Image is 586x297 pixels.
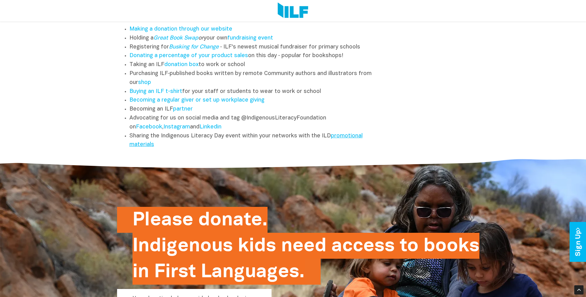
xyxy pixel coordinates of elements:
a: Buying an ILF t-shirt [129,89,182,94]
em: or [154,36,204,41]
a: partner [173,107,193,112]
li: Taking an ILF to work or school [129,61,379,69]
a: fundraising event [227,36,273,41]
a: Facebook [136,124,162,130]
li: for your staff or students to wear to work or school [129,87,379,96]
li: Advocating for us on social media and tag @IndigenousLiteracyFoundation on , and [129,114,379,132]
a: Instagram [163,124,190,130]
li: Registering for ‑ ILF's newest musical fundraiser for primary schools [129,43,379,52]
h2: Please donate. Indigenous kids need access to books in First Languages. [133,207,479,285]
li: Becoming an ILF [129,105,379,114]
a: Donating a percentage of your product sales [129,53,248,58]
a: Becoming a regular giver or set up workplace giving [129,98,264,103]
li: on this day ‑ popular for bookshops! [129,52,379,61]
li: Sharing the Indigenous Literacy Day event within your networks with the ILD [129,132,379,150]
img: Logo [278,2,308,19]
a: shop [138,80,151,85]
div: Scroll Back to Top [574,285,584,295]
a: Great Book Swap [154,36,198,41]
a: Busking for Change [169,44,219,50]
a: Linkedin [200,124,221,130]
a: donation box [164,62,199,67]
a: Making a donation through our website [129,27,232,32]
li: Purchasing ILF‑published books written by remote Community authors and illustrators from our [129,69,379,87]
li: Holding a your own [129,34,379,43]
